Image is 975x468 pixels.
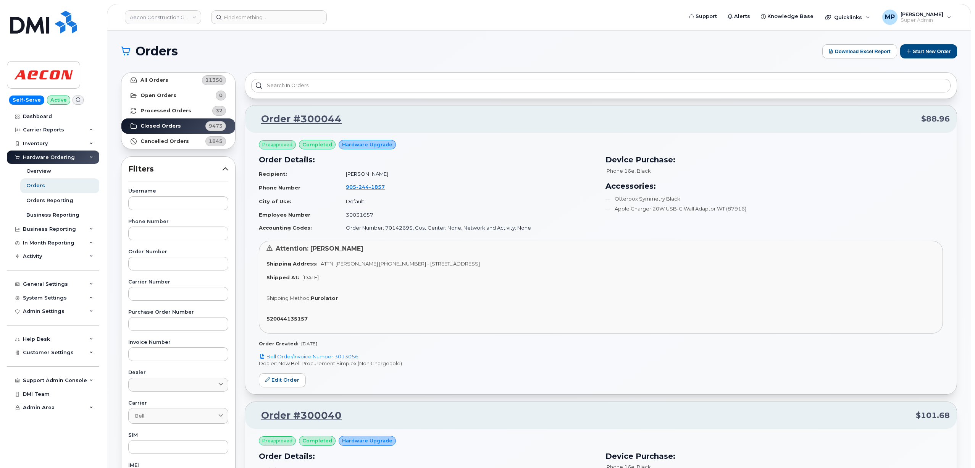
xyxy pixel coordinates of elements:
[136,45,178,57] span: Orders
[135,412,144,419] span: Bell
[259,373,306,387] a: Edit Order
[266,295,311,301] span: Shipping Method:
[900,44,957,58] button: Start New Order
[605,168,634,174] span: iPhone 16e
[252,409,342,423] a: Order #300040
[209,122,223,130] span: 9473
[251,79,951,92] input: Search in orders
[128,310,228,315] label: Purchase Order Number
[121,118,235,134] a: Closed Orders9473
[121,134,235,149] a: Cancelled Orders1845
[605,154,943,165] h3: Device Purchase:
[822,44,897,58] button: Download Excel Report
[259,353,358,360] a: Bell Order/Invoice Number 3013056
[339,208,596,222] td: 30031657
[346,184,394,190] a: 9052441857
[140,77,168,83] strong: All Orders
[252,112,342,126] a: Order #300044
[262,141,292,148] span: Preapproved
[605,450,943,462] h3: Device Purchase:
[121,88,235,103] a: Open Orders0
[219,92,223,99] span: 0
[342,437,392,444] span: Hardware Upgrade
[605,195,943,202] li: Otterbox Symmetry Black
[128,164,222,175] span: Filters
[266,316,308,322] strong: 520044135157
[302,141,332,148] span: completed
[346,184,385,190] span: 905
[128,219,228,224] label: Phone Number
[921,113,950,125] span: $88.96
[128,433,228,438] label: SIM
[259,154,596,165] h3: Order Details:
[128,463,228,468] label: IMEI
[259,450,596,462] h3: Order Details:
[216,107,223,114] span: 32
[339,221,596,235] td: Order Number: 70142695, Cost Center: None, Network and Activity: None
[301,341,317,347] span: [DATE]
[339,195,596,208] td: Default
[128,340,228,345] label: Invoice Number
[259,225,312,231] strong: Accounting Codes:
[916,410,950,421] span: $101.68
[259,341,298,347] strong: Order Created:
[339,167,596,181] td: [PERSON_NAME]
[209,138,223,145] span: 1845
[121,103,235,118] a: Processed Orders32
[140,123,181,129] strong: Closed Orders
[266,274,299,280] strong: Shipped At:
[128,249,228,254] label: Order Number
[128,408,228,424] a: Bell
[259,198,291,204] strong: City of Use:
[140,108,191,114] strong: Processed Orders
[128,189,228,194] label: Username
[302,437,332,444] span: completed
[128,280,228,285] label: Carrier Number
[259,171,287,177] strong: Recipient:
[276,245,363,252] span: Attention: [PERSON_NAME]
[262,437,292,444] span: Preapproved
[266,261,318,267] strong: Shipping Address:
[369,184,385,190] span: 1857
[140,138,189,144] strong: Cancelled Orders
[605,205,943,212] li: Apple Charger 20W USB-C Wall Adaptor WT (87916)
[121,73,235,88] a: All Orders11350
[605,180,943,192] h3: Accessories:
[259,185,300,191] strong: Phone Number
[128,370,228,375] label: Dealer
[259,360,943,367] p: Dealer: New Bell Procurement Simplex (Non Chargeable)
[128,401,228,406] label: Carrier
[634,168,651,174] span: , Black
[266,316,311,322] a: 520044135157
[311,295,338,301] strong: Purolator
[342,141,392,148] span: Hardware Upgrade
[356,184,369,190] span: 244
[259,212,310,218] strong: Employee Number
[321,261,480,267] span: ATTN: [PERSON_NAME] [PHONE_NUMBER] - [STREET_ADDRESS]
[140,92,176,99] strong: Open Orders
[205,76,223,84] span: 11350
[302,274,319,280] span: [DATE]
